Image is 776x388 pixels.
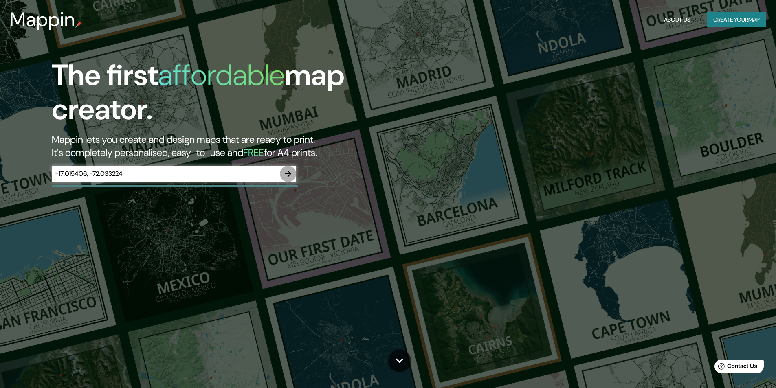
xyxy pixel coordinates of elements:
h5: FREE [243,146,264,159]
h3: Mappin [10,8,75,31]
h1: affordable [158,56,285,94]
h1: The first map creator. [52,58,440,133]
h2: Mappin lets you create and design maps that are ready to print. It's completely personalised, eas... [52,133,440,159]
img: mappin-pin [75,21,82,28]
iframe: Help widget launcher [703,356,767,379]
button: About Us [661,12,694,27]
button: Create yourmap [707,12,766,27]
input: Choose your favourite place [52,169,280,178]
